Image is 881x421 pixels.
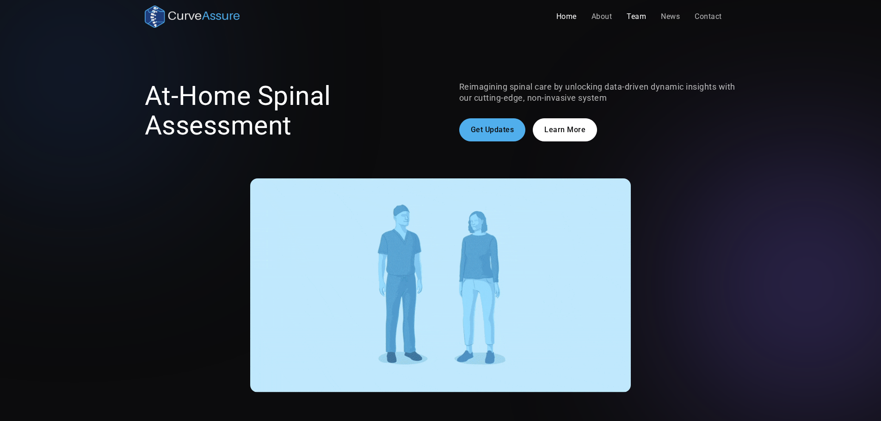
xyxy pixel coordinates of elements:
img: A gif showing the CurveAssure system at work. A patient is wearing the non-invasive sensors and t... [250,178,631,392]
a: Home [549,7,584,26]
a: Contact [687,7,729,26]
h1: At-Home Spinal Assessment [145,81,422,140]
a: home [145,6,240,28]
a: Learn More [533,118,597,141]
a: Get Updates [459,118,526,141]
p: Reimagining spinal care by unlocking data-driven dynamic insights with our cutting-edge, non-inva... [459,81,737,104]
a: Team [619,7,653,26]
a: News [653,7,687,26]
a: About [584,7,620,26]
